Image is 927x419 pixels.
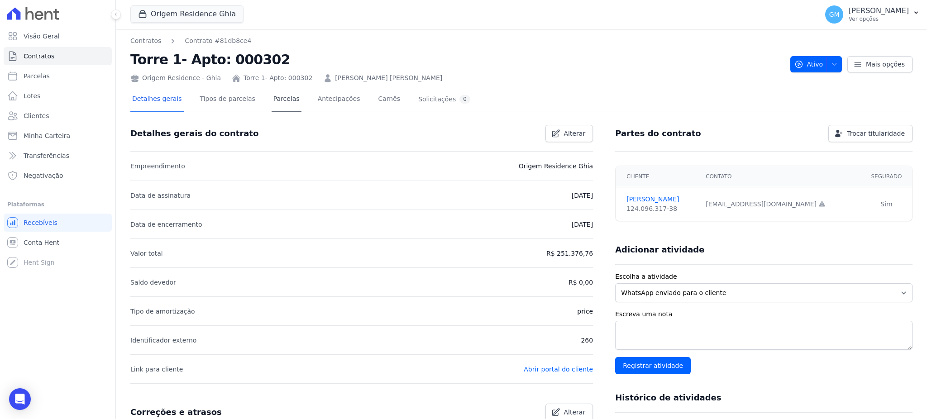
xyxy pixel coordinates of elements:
a: Contratos [130,36,161,46]
p: Tipo de amortização [130,306,195,317]
p: Origem Residence Ghia [519,161,593,171]
p: Data de encerramento [130,219,202,230]
span: GM [829,11,840,18]
h3: Correções e atrasos [130,407,222,418]
nav: Breadcrumb [130,36,251,46]
a: Transferências [4,147,112,165]
p: R$ 0,00 [569,277,593,288]
h3: Detalhes gerais do contrato [130,128,258,139]
p: [DATE] [572,190,593,201]
h3: Partes do contrato [615,128,701,139]
span: Lotes [24,91,41,100]
span: Visão Geral [24,32,60,41]
a: Recebíveis [4,214,112,232]
a: Alterar [545,125,593,142]
div: 124.096.317-38 [626,204,695,214]
nav: Breadcrumb [130,36,783,46]
p: R$ 251.376,76 [546,248,593,259]
p: Saldo devedor [130,277,176,288]
a: Carnês [376,88,402,112]
label: Escreva uma nota [615,309,913,319]
a: [PERSON_NAME] [626,195,695,204]
p: Data de assinatura [130,190,191,201]
span: Recebíveis [24,218,57,227]
a: Visão Geral [4,27,112,45]
a: Conta Hent [4,233,112,252]
span: Minha Carteira [24,131,70,140]
p: [PERSON_NAME] [849,6,909,15]
label: Escolha a atividade [615,272,913,281]
p: [DATE] [572,219,593,230]
h2: Torre 1- Apto: 000302 [130,49,783,70]
th: Cliente [616,166,700,187]
a: Clientes [4,107,112,125]
span: Parcelas [24,71,50,81]
span: Negativação [24,171,63,180]
span: Conta Hent [24,238,59,247]
p: Empreendimento [130,161,185,171]
a: Contratos [4,47,112,65]
span: Alterar [564,129,586,138]
span: Transferências [24,151,69,160]
span: Ativo [794,56,823,72]
a: Parcelas [272,88,301,112]
div: 0 [459,95,470,104]
th: Segurado [861,166,912,187]
h3: Histórico de atividades [615,392,721,403]
p: 260 [581,335,593,346]
a: Detalhes gerais [130,88,184,112]
a: Abrir portal do cliente [524,366,593,373]
p: Link para cliente [130,364,183,375]
button: Ativo [790,56,842,72]
p: Valor total [130,248,163,259]
div: Solicitações [418,95,470,104]
button: GM [PERSON_NAME] Ver opções [818,2,927,27]
span: Mais opções [866,60,905,69]
div: [EMAIL_ADDRESS][DOMAIN_NAME] [706,200,855,209]
p: price [577,306,593,317]
a: Lotes [4,87,112,105]
div: Open Intercom Messenger [9,388,31,410]
a: Negativação [4,167,112,185]
a: Antecipações [316,88,362,112]
a: Tipos de parcelas [198,88,257,112]
a: Parcelas [4,67,112,85]
div: Plataformas [7,199,108,210]
a: Solicitações0 [416,88,472,112]
a: [PERSON_NAME] [PERSON_NAME] [335,73,442,83]
span: Contratos [24,52,54,61]
button: Origem Residence Ghia [130,5,244,23]
a: Trocar titularidade [828,125,913,142]
input: Registrar atividade [615,357,691,374]
a: Mais opções [847,56,913,72]
span: Trocar titularidade [847,129,905,138]
p: Ver opções [849,15,909,23]
a: Contrato #81db8ce4 [185,36,251,46]
th: Contato [700,166,861,187]
h3: Adicionar atividade [615,244,704,255]
p: Identificador externo [130,335,196,346]
span: Alterar [564,408,586,417]
td: Sim [861,187,912,221]
a: Torre 1- Apto: 000302 [244,73,312,83]
span: Clientes [24,111,49,120]
a: Minha Carteira [4,127,112,145]
div: Origem Residence - Ghia [130,73,221,83]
